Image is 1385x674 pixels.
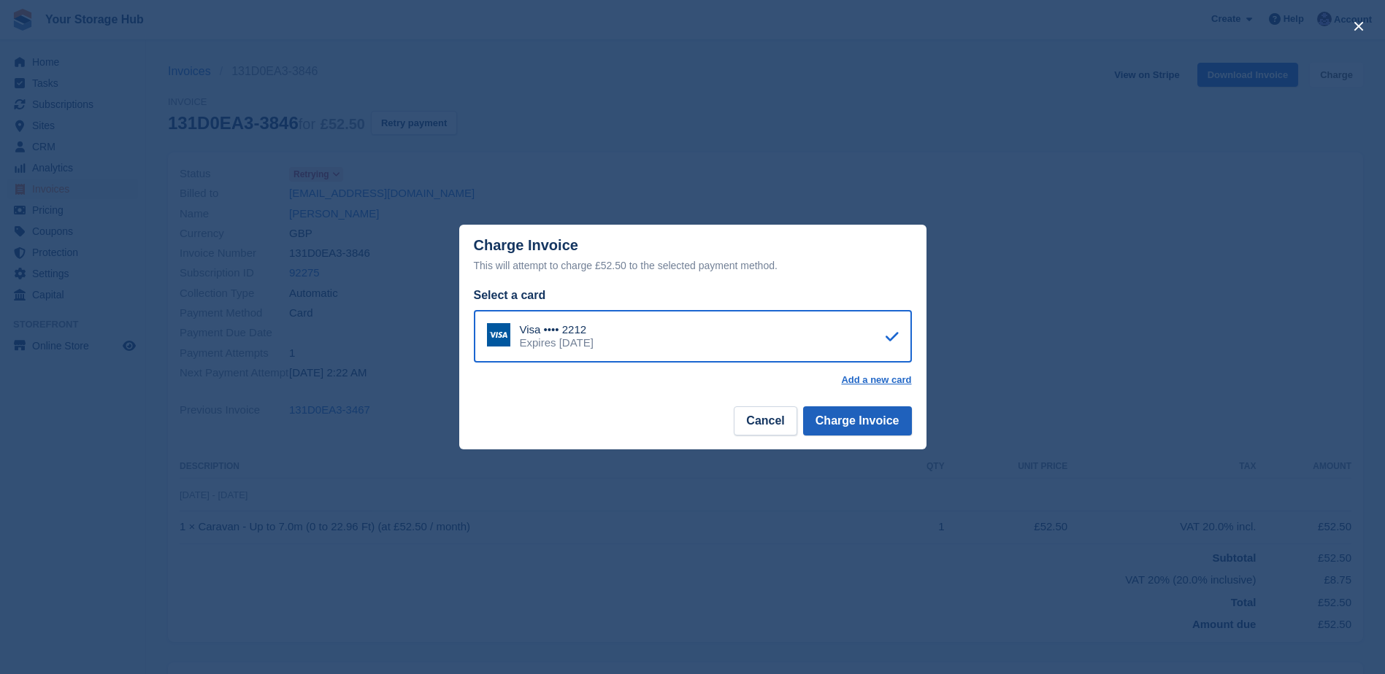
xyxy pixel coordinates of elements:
img: Visa Logo [487,323,510,346]
div: Select a card [474,287,912,304]
button: Cancel [734,406,797,435]
div: Expires [DATE] [520,336,594,349]
a: Add a new card [841,374,911,386]
button: Charge Invoice [803,406,912,435]
div: Visa •••• 2212 [520,323,594,336]
div: This will attempt to charge £52.50 to the selected payment method. [474,257,912,274]
button: close [1347,15,1370,38]
div: Charge Invoice [474,237,912,274]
